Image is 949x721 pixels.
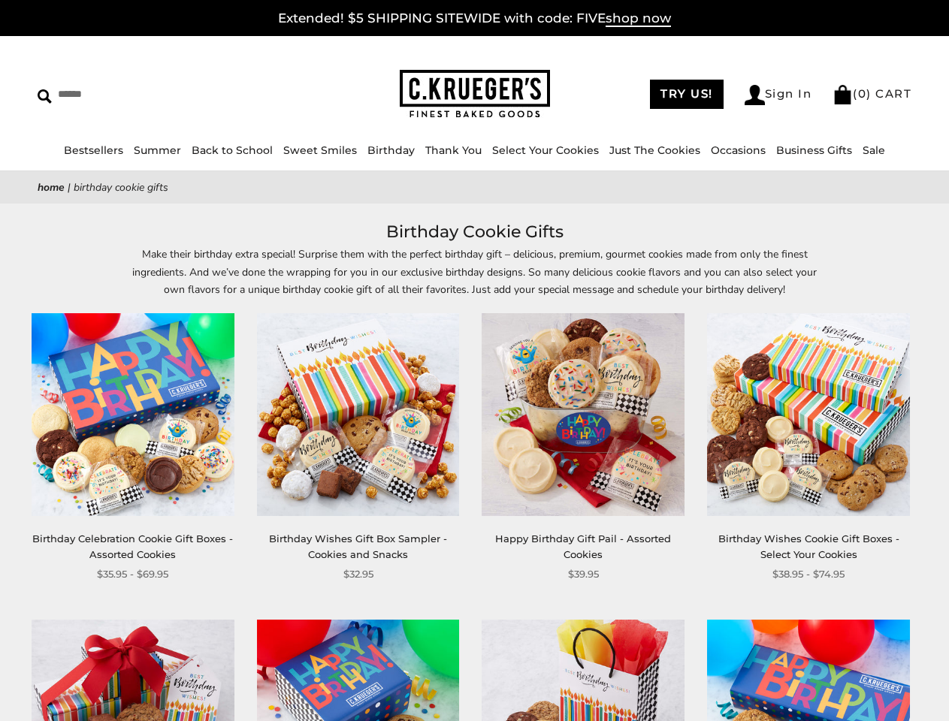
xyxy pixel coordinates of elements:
a: Just The Cookies [609,143,700,157]
img: C.KRUEGER'S [400,70,550,119]
a: Thank You [425,143,482,157]
img: Account [745,85,765,105]
a: (0) CART [833,86,911,101]
a: Extended! $5 SHIPPING SITEWIDE with code: FIVEshop now [278,11,671,27]
span: $35.95 - $69.95 [97,566,168,582]
img: Birthday Wishes Gift Box Sampler - Cookies and Snacks [257,313,460,516]
a: Occasions [711,143,766,157]
h1: Birthday Cookie Gifts [60,219,889,246]
a: Birthday [367,143,415,157]
a: Birthday Celebration Cookie Gift Boxes - Assorted Cookies [32,532,233,560]
span: | [68,180,71,195]
span: $39.95 [568,566,599,582]
a: Select Your Cookies [492,143,599,157]
a: Home [38,180,65,195]
span: $38.95 - $74.95 [772,566,845,582]
a: Happy Birthday Gift Pail - Assorted Cookies [495,532,671,560]
a: Back to School [192,143,273,157]
span: 0 [858,86,867,101]
span: $32.95 [343,566,373,582]
a: Sign In [745,85,812,105]
img: Happy Birthday Gift Pail - Assorted Cookies [482,313,685,516]
input: Search [38,83,237,106]
a: Birthday Wishes Cookie Gift Boxes - Select Your Cookies [718,532,899,560]
span: shop now [606,11,671,27]
a: Business Gifts [776,143,852,157]
a: Summer [134,143,181,157]
nav: breadcrumbs [38,179,911,196]
img: Bag [833,85,853,104]
a: Sweet Smiles [283,143,357,157]
a: Bestsellers [64,143,123,157]
span: Birthday Cookie Gifts [74,180,168,195]
img: Search [38,89,52,104]
a: Sale [863,143,885,157]
p: Make their birthday extra special! Surprise them with the perfect birthday gift – delicious, prem... [129,246,821,297]
a: TRY US! [650,80,724,109]
a: Birthday Wishes Gift Box Sampler - Cookies and Snacks [269,532,447,560]
img: Birthday Wishes Cookie Gift Boxes - Select Your Cookies [707,313,910,516]
img: Birthday Celebration Cookie Gift Boxes - Assorted Cookies [32,313,234,516]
